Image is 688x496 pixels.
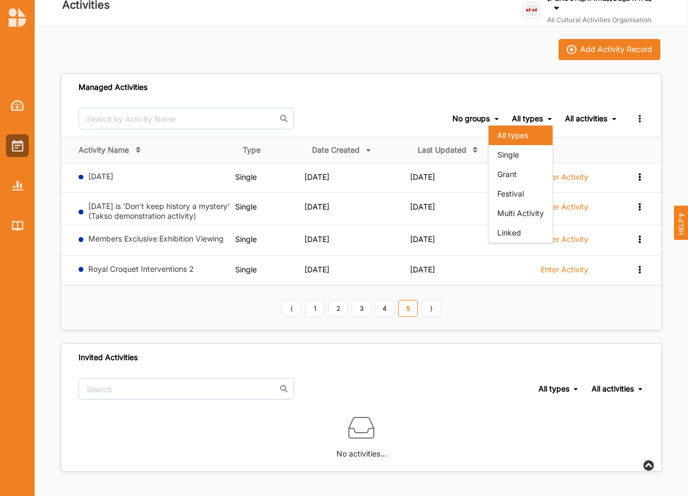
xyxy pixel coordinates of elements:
[88,201,230,220] a: [DATE] is 'Don't keep history a mystery' (Takso demonstration activity)
[304,265,329,274] span: [DATE]
[79,378,294,400] input: Search
[541,201,588,218] a: Enter Activity
[235,138,304,163] th: Type
[410,202,435,211] span: [DATE]
[418,145,466,155] div: Last Updated
[79,353,138,362] div: Invited Activities
[305,300,324,317] a: 1
[282,300,301,317] a: Previous item
[79,145,129,155] div: Activity Name
[489,126,553,145] div: All types
[12,181,23,190] img: Reports
[512,114,543,123] div: All types
[580,44,652,54] div: Add Activity Record
[235,172,257,181] span: Single
[541,234,588,250] a: Enter Activity
[559,39,660,61] button: iconAdd Activity Record
[235,265,257,274] span: Single
[541,202,588,212] label: Enter Activity
[6,94,29,117] a: Dashboard
[79,108,294,129] input: Search by Activity Name
[9,8,26,27] img: logo
[489,165,553,184] div: Grant
[6,174,29,197] a: Reports
[452,114,490,123] div: No groups
[489,145,553,165] div: Single
[489,223,553,243] div: Linked
[489,204,553,223] div: Multi Activity
[304,234,329,244] span: [DATE]
[398,300,418,317] a: 5
[410,172,435,181] span: [DATE]
[541,172,588,188] a: Enter Activity
[79,82,147,92] div: Managed Activities
[88,234,224,243] a: Members Exclusive Exhibition Viewing
[375,300,394,317] a: 4
[6,134,29,157] a: Activities
[235,234,257,244] span: Single
[235,202,257,211] span: Single
[352,300,371,317] a: 3
[6,214,29,237] a: Library
[304,202,329,211] span: [DATE]
[567,45,576,55] img: icon
[523,2,540,19] img: logo
[541,172,588,182] label: Enter Activity
[410,265,435,274] span: [DATE]
[328,300,348,317] a: 2
[280,298,443,317] div: Pagination Navigation
[348,415,374,441] img: box
[312,145,360,155] div: Date Created
[12,140,23,152] img: Activities
[304,172,329,181] span: [DATE]
[88,264,194,273] a: Royal Croquet Interventions 2
[565,114,607,123] div: All activities
[541,264,588,280] a: Enter Activity
[489,184,553,204] div: Festival
[336,441,387,460] label: No activities...
[88,172,113,181] a: [DATE]
[538,384,569,394] div: All types
[11,100,24,111] img: Dashboard
[421,300,441,317] a: Next item
[547,16,656,24] label: All Cultural Activities Organisation
[541,265,588,275] label: Enter Activity
[12,221,23,230] img: Library
[541,234,588,244] label: Enter Activity
[410,234,435,244] span: [DATE]
[592,384,634,394] div: All activities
